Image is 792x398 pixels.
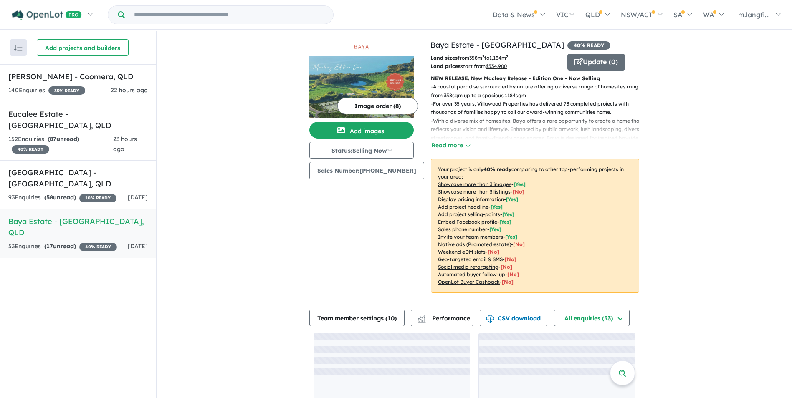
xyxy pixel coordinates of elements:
u: Automated buyer follow-up [438,271,505,277]
u: Add project headline [438,204,488,210]
u: Native ads (Promoted estate) [438,241,511,247]
u: 1,184 m [489,55,508,61]
div: 93 Enquir ies [8,193,116,203]
img: sort.svg [14,45,23,51]
span: m.langfi... [738,10,770,19]
span: [ Yes ] [506,196,518,202]
u: Display pricing information [438,196,504,202]
span: [ Yes ] [489,226,501,232]
u: Add project selling-points [438,211,500,217]
button: Update (0) [567,54,625,71]
span: 10 [387,315,395,322]
button: Sales Number:[PHONE_NUMBER] [309,162,424,179]
span: 35 % READY [48,86,85,95]
span: [No] [488,249,499,255]
b: 40 % ready [483,166,511,172]
button: Image order (8) [337,98,418,114]
img: line-chart.svg [418,315,425,320]
img: Baya Estate - Redland Bay [309,56,414,118]
span: 23 hours ago [113,135,137,153]
span: [No] [505,256,516,262]
p: NEW RELEASE: New Macleay Release - Edition One - Now Selling [431,74,639,83]
button: Add projects and builders [37,39,129,56]
p: - With a diverse mix of homesites, Baya offers a rare opportunity to create a home that reflects ... [431,117,646,151]
strong: ( unread) [44,194,76,201]
span: [No] [501,264,512,270]
span: Performance [419,315,470,322]
b: Land prices [430,63,461,69]
p: Your project is only comparing to other top-performing projects in your area: - - - - - - - - - -... [431,159,639,293]
p: start from [430,62,561,71]
div: 53 Enquir ies [8,242,117,252]
span: 40 % READY [79,243,117,251]
sup: 2 [506,54,508,59]
a: Baya Estate - [GEOGRAPHIC_DATA] [430,40,564,50]
span: [ Yes ] [499,219,511,225]
img: download icon [486,315,494,323]
span: 40 % READY [567,41,610,50]
span: [ Yes ] [514,181,526,187]
span: [ Yes ] [502,211,514,217]
span: 17 [46,242,53,250]
u: Showcase more than 3 listings [438,189,511,195]
span: 10 % READY [79,194,116,202]
u: Geo-targeted email & SMS [438,256,503,262]
h5: Eucalee Estate - [GEOGRAPHIC_DATA] , QLD [8,108,148,131]
button: Performance [411,310,473,326]
span: 58 [46,194,53,201]
u: OpenLot Buyer Cashback [438,279,500,285]
strong: ( unread) [44,242,76,250]
u: Social media retargeting [438,264,498,270]
span: [No] [513,241,525,247]
sup: 2 [482,54,484,59]
div: 140 Enquir ies [8,86,85,96]
button: Add images [309,122,414,139]
button: Status:Selling Now [309,142,414,159]
button: Read more [431,141,470,150]
img: Openlot PRO Logo White [12,10,82,20]
span: [ No ] [513,189,524,195]
a: Baya Estate - Redland Bay LogoBaya Estate - Redland Bay [309,39,414,118]
h5: Baya Estate - [GEOGRAPHIC_DATA] , QLD [8,216,148,238]
input: Try estate name, suburb, builder or developer [127,6,331,24]
span: [ Yes ] [491,204,503,210]
div: 152 Enquir ies [8,134,113,154]
span: to [484,55,508,61]
button: CSV download [480,310,547,326]
span: [ Yes ] [505,234,517,240]
strong: ( unread) [48,135,79,143]
u: Showcase more than 3 images [438,181,511,187]
button: All enquiries (53) [554,310,630,326]
u: Invite your team members [438,234,503,240]
span: [No] [502,279,514,285]
p: - For over 35 years, Villawood Properties has delivered 73 completed projects with thousands of f... [431,100,646,117]
button: Team member settings (10) [309,310,405,326]
p: - A coastal paradise surrounded by nature offering a diverse range of homesites ranging from 358s... [431,83,646,100]
img: bar-chart.svg [418,317,426,323]
u: 358 m [469,55,484,61]
span: 40 % READY [12,145,49,154]
span: [DATE] [128,194,148,201]
h5: [GEOGRAPHIC_DATA] - [GEOGRAPHIC_DATA] , QLD [8,167,148,189]
span: 87 [50,135,56,143]
u: $ 534,900 [486,63,507,69]
u: Embed Facebook profile [438,219,497,225]
img: Baya Estate - Redland Bay Logo [313,43,410,53]
p: from [430,54,561,62]
span: 22 hours ago [111,86,148,94]
u: Weekend eDM slots [438,249,486,255]
h5: [PERSON_NAME] - Coomera , QLD [8,71,148,82]
u: Sales phone number [438,226,487,232]
b: Land sizes [430,55,458,61]
span: [DATE] [128,242,148,250]
span: [No] [507,271,519,277]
